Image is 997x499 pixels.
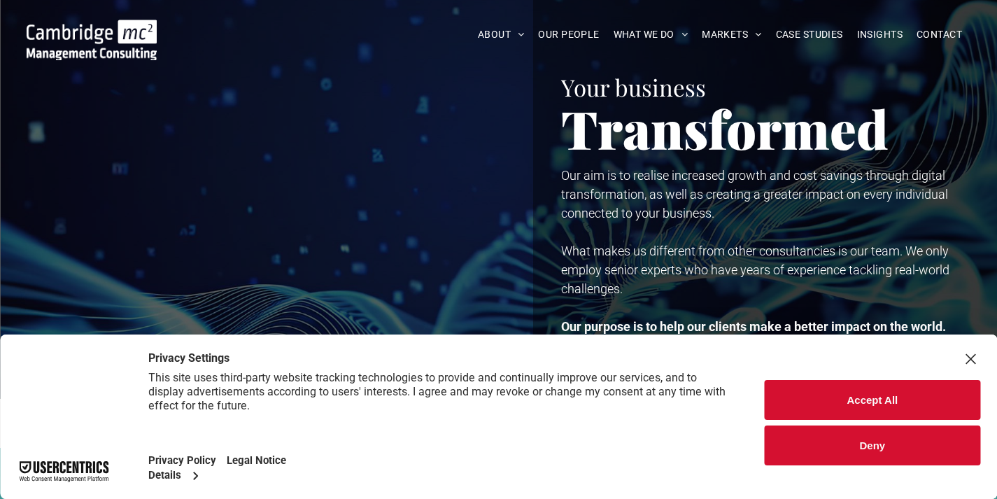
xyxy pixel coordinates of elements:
a: MARKETS [695,24,768,45]
span: Your business [561,71,706,102]
a: CASE STUDIES [769,24,850,45]
a: INSIGHTS [850,24,910,45]
img: Go to Homepage [27,20,157,60]
a: OUR PEOPLE [531,24,606,45]
span: What makes us different from other consultancies is our team. We only employ senior experts who h... [561,244,949,296]
a: CONTACT [910,24,969,45]
span: Our aim is to realise increased growth and cost savings through digital transformation, as well a... [561,168,948,220]
a: Your Business Transformed | Cambridge Management Consulting [27,22,157,36]
span: Transformed [561,93,889,163]
a: ABOUT [471,24,532,45]
a: WHAT WE DO [607,24,695,45]
strong: Our purpose is to help our clients make a better impact on the world. [561,319,946,334]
